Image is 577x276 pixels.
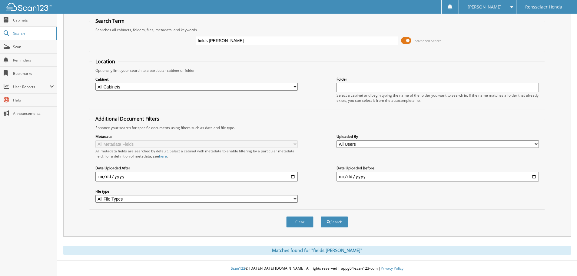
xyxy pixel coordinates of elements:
[337,77,539,82] label: Folder
[337,172,539,181] input: end
[525,5,562,9] span: Rensselaer Honda
[95,77,298,82] label: Cabinet
[13,18,54,23] span: Cabinets
[13,98,54,103] span: Help
[92,115,162,122] legend: Additional Document Filters
[337,93,539,103] div: Select a cabinet and begin typing the name of the folder you want to search in. If the name match...
[286,216,313,228] button: Clear
[13,84,50,89] span: User Reports
[321,216,348,228] button: Search
[547,247,577,276] iframe: Chat Widget
[92,125,542,130] div: Enhance your search for specific documents using filters such as date and file type.
[468,5,502,9] span: [PERSON_NAME]
[95,148,298,159] div: All metadata fields are searched by default. Select a cabinet with metadata to enable filtering b...
[13,58,54,63] span: Reminders
[159,154,167,159] a: here
[13,71,54,76] span: Bookmarks
[337,165,539,171] label: Date Uploaded Before
[231,266,245,271] span: Scan123
[92,27,542,32] div: Searches all cabinets, folders, files, metadata, and keywords
[13,31,53,36] span: Search
[95,165,298,171] label: Date Uploaded After
[95,134,298,139] label: Metadata
[415,38,442,43] span: Advanced Search
[13,111,54,116] span: Announcements
[337,134,539,139] label: Uploaded By
[95,172,298,181] input: start
[6,3,51,11] img: scan123-logo-white.svg
[13,44,54,49] span: Scan
[92,18,128,24] legend: Search Term
[57,261,577,276] div: © [DATE]-[DATE] [DOMAIN_NAME]. All rights reserved | appg04-scan123-com |
[95,189,298,194] label: File type
[63,246,571,255] div: Matches found for "fields [PERSON_NAME]"
[381,266,403,271] a: Privacy Policy
[92,58,118,65] legend: Location
[92,68,542,73] div: Optionally limit your search to a particular cabinet or folder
